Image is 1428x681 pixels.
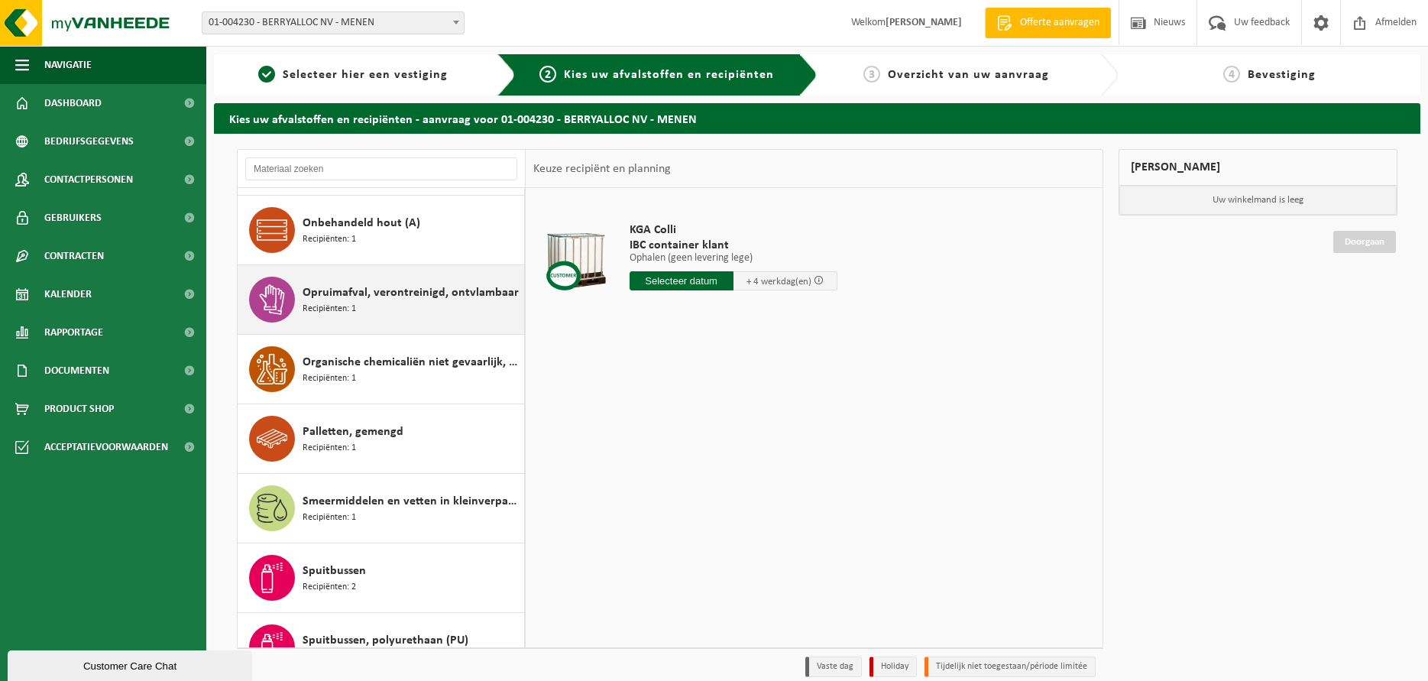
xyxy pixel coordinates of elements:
[44,352,109,390] span: Documenten
[303,441,356,456] span: Recipiënten: 1
[303,580,356,595] span: Recipiënten: 2
[44,84,102,122] span: Dashboard
[1333,231,1396,253] a: Doorgaan
[539,66,556,83] span: 2
[869,657,917,677] li: Holiday
[1248,69,1316,81] span: Bevestiging
[258,66,275,83] span: 1
[44,46,92,84] span: Navigatie
[202,12,464,34] span: 01-004230 - BERRYALLOC NV - MENEN
[985,8,1111,38] a: Offerte aanvragen
[863,66,880,83] span: 3
[44,199,102,237] span: Gebruikers
[630,271,733,290] input: Selecteer datum
[303,511,356,525] span: Recipiënten: 1
[303,371,356,386] span: Recipiënten: 1
[222,66,485,84] a: 1Selecteer hier een vestiging
[888,69,1049,81] span: Overzicht van uw aanvraag
[238,474,525,543] button: Smeermiddelen en vetten in kleinverpakking Recipiënten: 1
[303,423,403,441] span: Palletten, gemengd
[1016,15,1103,31] span: Offerte aanvragen
[1223,66,1240,83] span: 4
[630,222,837,238] span: KGA Colli
[44,275,92,313] span: Kalender
[238,404,525,474] button: Palletten, gemengd Recipiënten: 1
[526,150,678,188] div: Keuze recipiënt en planning
[303,302,356,316] span: Recipiënten: 1
[746,277,811,287] span: + 4 werkdag(en)
[630,238,837,253] span: IBC container klant
[805,657,862,677] li: Vaste dag
[303,232,356,247] span: Recipiënten: 1
[44,237,104,275] span: Contracten
[44,313,103,352] span: Rapportage
[303,631,468,650] span: Spuitbussen, polyurethaan (PU)
[1119,149,1397,186] div: [PERSON_NAME]
[202,11,465,34] span: 01-004230 - BERRYALLOC NV - MENEN
[238,335,525,404] button: Organische chemicaliën niet gevaarlijk, vloeibaar in kleinverpakking Recipiënten: 1
[303,214,420,232] span: Onbehandeld hout (A)
[1119,186,1397,215] p: Uw winkelmand is leeg
[238,196,525,265] button: Onbehandeld hout (A) Recipiënten: 1
[214,103,1420,133] h2: Kies uw afvalstoffen en recipiënten - aanvraag voor 01-004230 - BERRYALLOC NV - MENEN
[303,562,366,580] span: Spuitbussen
[44,161,133,199] span: Contactpersonen
[238,265,525,335] button: Opruimafval, verontreinigd, ontvlambaar Recipiënten: 1
[283,69,448,81] span: Selecteer hier een vestiging
[630,253,837,264] p: Ophalen (geen levering lege)
[245,157,517,180] input: Materiaal zoeken
[44,122,134,161] span: Bedrijfsgegevens
[238,543,525,613] button: Spuitbussen Recipiënten: 2
[303,284,519,302] span: Opruimafval, verontreinigd, ontvlambaar
[8,647,255,681] iframe: chat widget
[44,428,168,466] span: Acceptatievoorwaarden
[886,17,962,28] strong: [PERSON_NAME]
[44,390,114,428] span: Product Shop
[303,492,520,511] span: Smeermiddelen en vetten in kleinverpakking
[564,69,774,81] span: Kies uw afvalstoffen en recipiënten
[303,353,520,371] span: Organische chemicaliën niet gevaarlijk, vloeibaar in kleinverpakking
[924,657,1096,677] li: Tijdelijk niet toegestaan/période limitée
